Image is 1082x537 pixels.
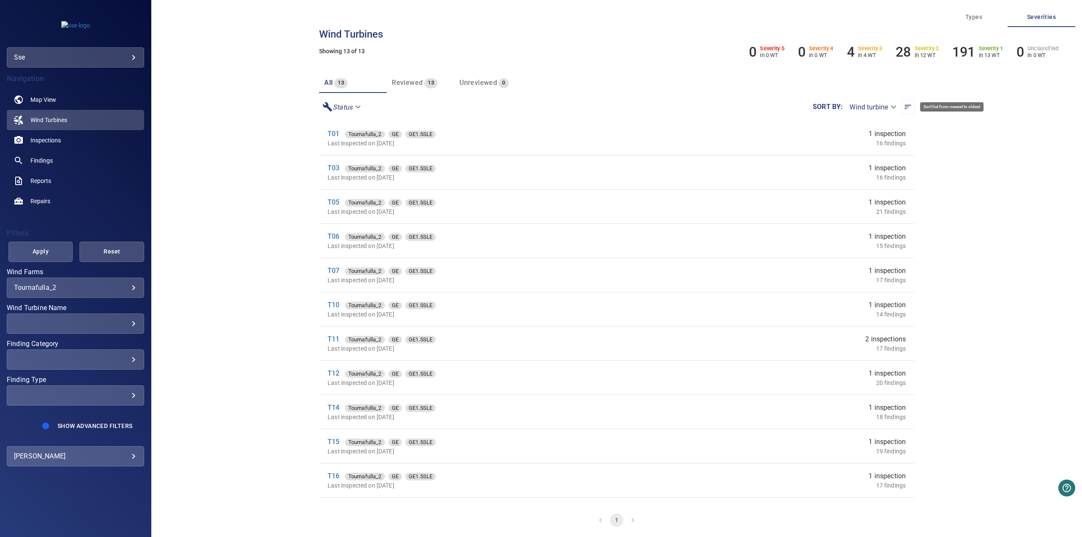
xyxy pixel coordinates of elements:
h6: Unclassified [1027,46,1058,52]
span: GE [388,472,402,481]
h5: Showing 13 of 13 [319,48,914,55]
span: GE [388,301,402,310]
div: GE1.5SLE [405,233,436,241]
p: Last inspected on [DATE] [328,447,653,455]
span: GE1.5SLE [405,267,436,275]
h6: 28 [896,44,911,60]
span: GE1.5SLE [405,199,436,207]
span: Tournafulla_2 [345,130,385,139]
div: GE1.5SLE [405,165,436,172]
div: GE [388,131,402,138]
span: Tournafulla_2 [345,370,385,378]
h6: Severity 1 [979,46,1003,52]
span: GE1.5SLE [405,335,436,344]
div: GE1.5SLE [405,370,436,378]
p: in 13 WT [979,52,1003,58]
span: GE1.5SLE [405,472,436,481]
div: Tournafulla_2 [345,473,385,480]
p: Last inspected on [DATE] [328,310,653,319]
div: GE [388,439,402,446]
p: 16 findings [876,173,906,182]
div: GE1.5SLE [405,473,436,480]
span: GE [388,370,402,378]
button: page 1 [610,513,623,527]
span: 1 inspection [869,300,906,310]
div: Wind Turbine Name [7,313,144,334]
span: Apply [19,246,63,257]
a: T01 [328,130,339,138]
span: 1 inspection [869,471,906,481]
div: GE [388,336,402,343]
span: 1 inspection [869,163,906,173]
label: Finding Type [7,376,144,383]
span: Tournafulla_2 [345,301,385,310]
span: 1 inspection [869,437,906,447]
span: GE [388,233,402,241]
h6: Severity 2 [915,46,939,52]
span: 2 inspections [865,334,906,344]
em: Status [333,103,352,111]
p: 21 findings [876,207,906,216]
span: 13 [424,78,437,88]
span: Repairs [30,197,50,205]
div: GE [388,302,402,309]
h6: Severity 5 [760,46,784,52]
div: GE1.5SLE [405,439,436,446]
span: Types [945,12,1003,22]
h6: 0 [798,44,806,60]
a: T05 [328,198,339,206]
span: 1 inspection [869,129,906,139]
div: Tournafulla_2 [345,165,385,172]
li: Severity 2 [896,44,939,60]
p: in 0 WT [760,52,784,58]
h3: Wind turbines [319,29,914,40]
span: GE [388,438,402,447]
p: in 4 WT [858,52,883,58]
div: Wind turbine [843,100,902,114]
span: Map View [30,95,56,104]
div: GE1.5SLE [405,404,436,412]
div: Tournafulla_2 [345,302,385,309]
a: reports noActive [7,171,144,191]
a: T16 [328,472,339,480]
span: all [324,79,333,87]
span: 1 inspection [869,403,906,413]
span: Inspections [30,136,61,144]
div: Finding Type [7,385,144,406]
span: Tournafulla_2 [345,335,385,344]
span: Tournafulla_2 [345,199,385,207]
span: Show Advanced Filters [57,423,132,429]
span: 1 inspection [869,232,906,242]
p: 17 findings [876,344,906,353]
span: Wind Turbines [30,116,67,124]
h6: 0 [1016,44,1024,60]
span: Reset [90,246,134,257]
span: GE [388,404,402,412]
p: 17 findings [876,481,906,490]
p: in 12 WT [915,52,939,58]
a: map noActive [7,90,144,110]
span: GE [388,267,402,275]
span: Tournafulla_2 [345,472,385,481]
li: Severity 3 [847,44,883,60]
button: Apply [8,242,73,262]
span: Tournafulla_2 [345,164,385,173]
a: T12 [328,369,339,377]
p: 19 findings [876,447,906,455]
h6: 191 [952,44,975,60]
h6: Severity 3 [858,46,883,52]
span: Tournafulla_2 [345,267,385,275]
p: 20 findings [876,379,906,387]
a: T14 [328,403,339,412]
span: GE [388,335,402,344]
a: T15 [328,438,339,446]
nav: pagination navigation [319,503,914,537]
h6: 0 [749,44,757,60]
